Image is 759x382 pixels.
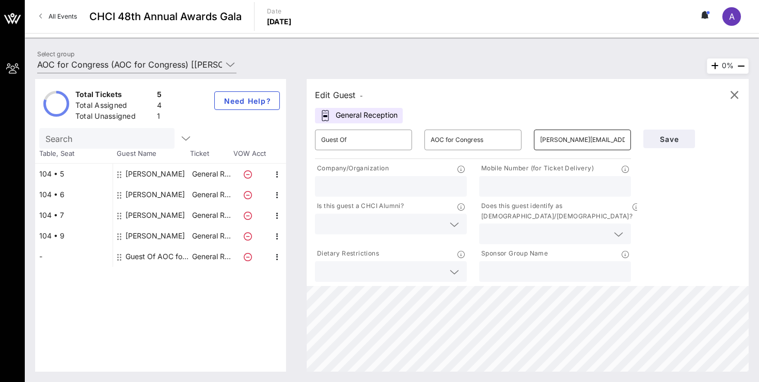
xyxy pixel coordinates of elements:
p: [DATE] [267,17,292,27]
span: Save [652,135,687,144]
div: Socrates Rodriguez Cruz [125,205,185,226]
div: A [722,7,741,26]
div: 0% [707,58,749,74]
div: 104 • 5 [35,164,113,184]
div: General Reception [315,108,403,123]
p: General R… [191,184,232,205]
p: Mobile Number (for Ticket Delivery) [479,163,594,174]
div: Caylinda Garcia [125,184,185,205]
div: 104 • 9 [35,226,113,246]
p: Does this guest identify as [DEMOGRAPHIC_DATA]/[DEMOGRAPHIC_DATA]? [479,201,632,221]
button: Save [643,130,695,148]
span: Guest Name [113,149,190,159]
input: Email* [540,132,625,148]
div: - [35,246,113,267]
p: Company/Organization [315,163,389,174]
p: Sponsor Group Name [479,248,548,259]
div: Total Unassigned [75,111,153,124]
span: A [729,11,735,22]
span: Need Help? [223,97,271,105]
div: 104 • 7 [35,205,113,226]
div: Guest Of AOC for Congress [125,246,191,267]
div: Total Tickets [75,89,153,102]
a: All Events [33,8,83,25]
p: Is this guest a CHCI Alumni? [315,201,404,212]
p: Dietary Restrictions [315,248,379,259]
p: General R… [191,226,232,246]
div: Total Assigned [75,100,153,113]
div: Zena Wolf [125,226,185,246]
span: VOW Acct [231,149,267,159]
span: CHCI 48th Annual Awards Gala [89,9,242,24]
input: Last Name* [431,132,515,148]
p: General R… [191,205,232,226]
div: 4 [157,100,162,113]
div: 104 • 6 [35,184,113,205]
span: Table, Seat [35,149,113,159]
div: Fiorella Bini [125,164,185,184]
p: General R… [191,164,232,184]
div: 5 [157,89,162,102]
p: Date [267,6,292,17]
div: Edit Guest [315,88,363,102]
div: 1 [157,111,162,124]
span: All Events [49,12,77,20]
button: Need Help? [214,91,280,110]
label: Select group [37,50,74,58]
p: General R… [191,246,232,267]
span: Ticket [190,149,231,159]
input: First Name* [321,132,406,148]
span: - [360,92,363,100]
